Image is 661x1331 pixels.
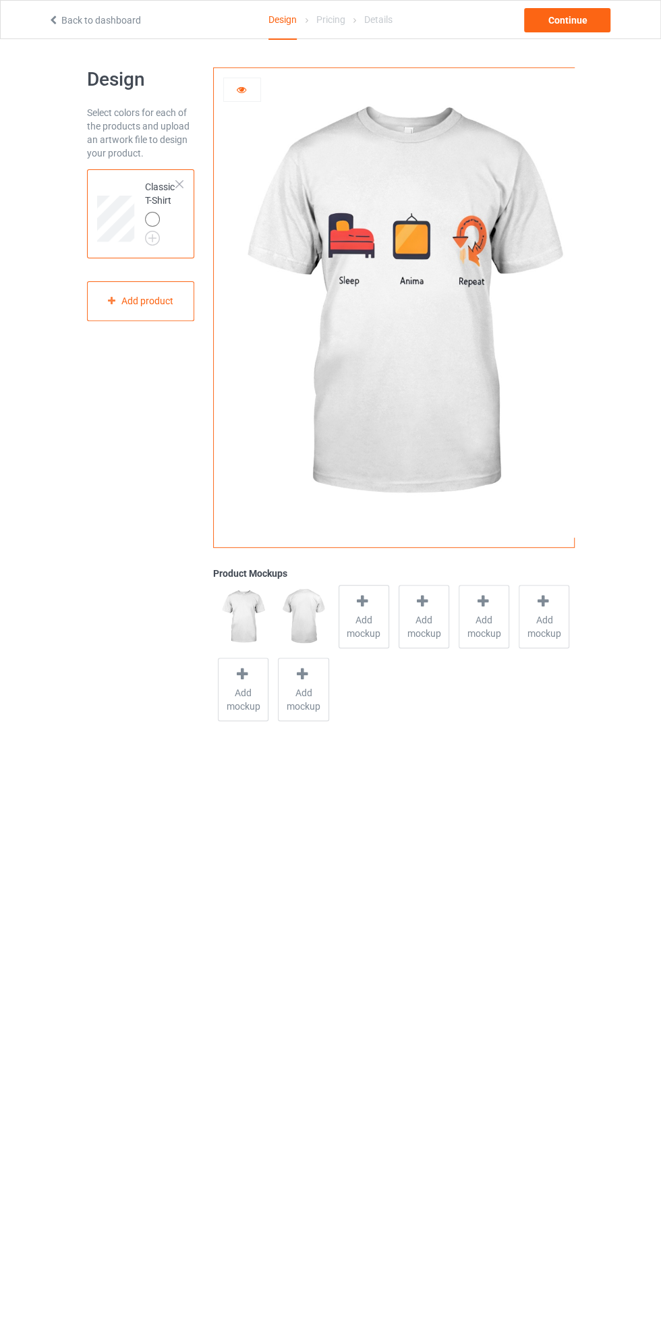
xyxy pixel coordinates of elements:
img: svg+xml;base64,PD94bWwgdmVyc2lvbj0iMS4wIiBlbmNvZGluZz0iVVRGLTgiPz4KPHN2ZyB3aWR0aD0iMjJweCIgaGVpZ2... [145,231,160,246]
span: Add mockup [219,686,268,713]
span: Add mockup [339,613,389,640]
div: Product Mockups [213,567,574,580]
div: Continue [524,8,610,32]
div: Design [268,1,297,40]
div: Classic T-Shirt [145,180,177,241]
div: Add mockup [459,585,509,648]
span: Add mockup [519,613,569,640]
div: Add mockup [399,585,449,648]
span: Add mockup [459,613,509,640]
div: Pricing [316,1,345,38]
div: Add mockup [339,585,389,648]
div: Add product [87,281,195,321]
span: Add mockup [399,613,449,640]
a: Back to dashboard [48,15,141,26]
div: Add mockup [278,658,328,721]
div: Classic T-Shirt [87,169,195,258]
h1: Design [87,67,195,92]
div: Details [364,1,393,38]
div: Select colors for each of the products and upload an artwork file to design your product. [87,106,195,160]
img: regular.jpg [218,585,268,648]
div: Add mockup [519,585,569,648]
div: Add mockup [218,658,268,721]
span: Add mockup [279,686,328,713]
img: regular.jpg [278,585,328,648]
